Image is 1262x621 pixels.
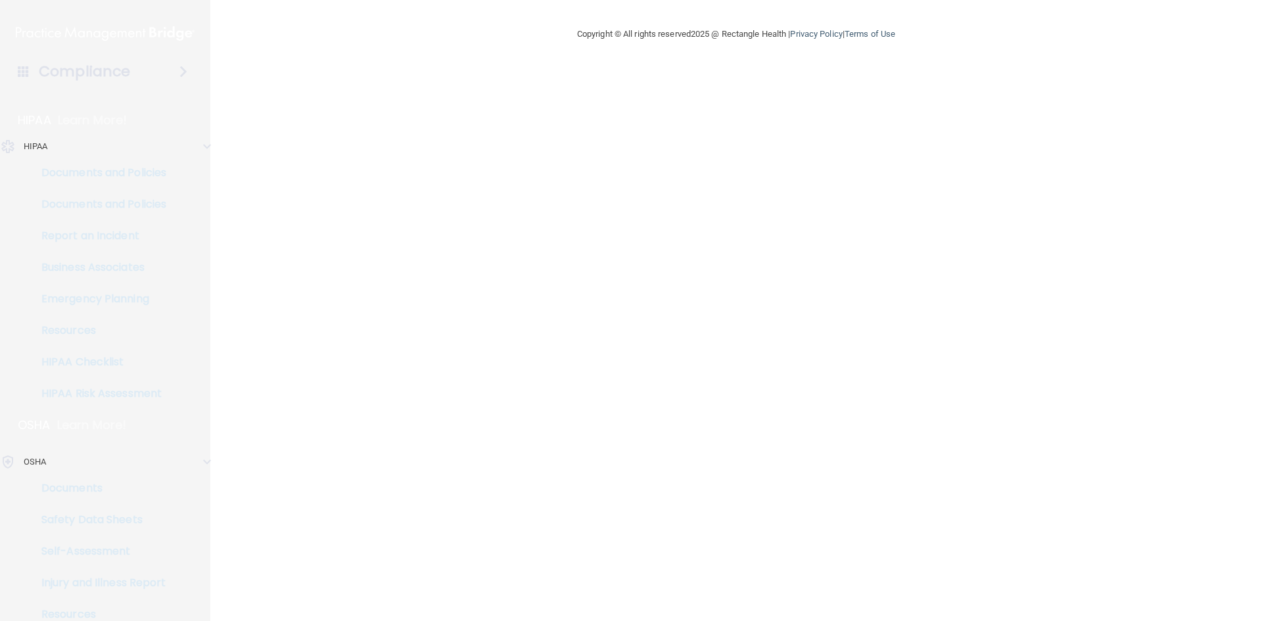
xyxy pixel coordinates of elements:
[57,417,127,433] p: Learn More!
[24,454,46,470] p: OSHA
[9,198,188,211] p: Documents and Policies
[18,417,51,433] p: OSHA
[9,545,188,558] p: Self-Assessment
[9,513,188,526] p: Safety Data Sheets
[9,229,188,242] p: Report an Incident
[16,20,195,47] img: PMB logo
[496,13,976,55] div: Copyright © All rights reserved 2025 @ Rectangle Health | |
[9,482,188,495] p: Documents
[39,62,130,81] h4: Compliance
[9,292,188,306] p: Emergency Planning
[9,324,188,337] p: Resources
[845,29,895,39] a: Terms of Use
[18,112,51,128] p: HIPAA
[9,261,188,274] p: Business Associates
[58,112,128,128] p: Learn More!
[9,608,188,621] p: Resources
[9,576,188,589] p: Injury and Illness Report
[9,387,188,400] p: HIPAA Risk Assessment
[9,166,188,179] p: Documents and Policies
[9,356,188,369] p: HIPAA Checklist
[790,29,842,39] a: Privacy Policy
[24,139,48,154] p: HIPAA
